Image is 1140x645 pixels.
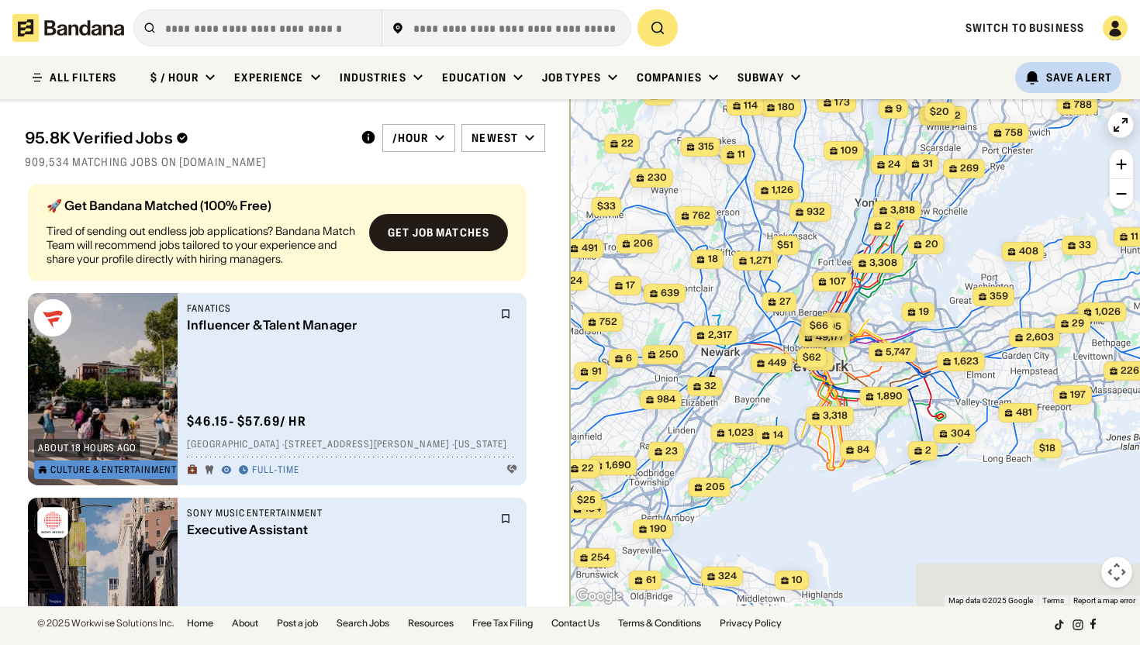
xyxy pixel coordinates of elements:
span: 254 [591,551,610,564]
div: Industries [340,71,406,85]
div: about 18 hours ago [38,443,136,453]
span: 932 [807,205,825,219]
span: 24 [888,158,900,171]
span: 114 [744,99,758,112]
div: Subway [738,71,784,85]
span: 491 [581,242,597,255]
a: Terms (opens in new tab) [1042,596,1064,605]
span: 180 [778,101,795,114]
span: 984 [657,393,675,406]
span: 27 [779,295,790,309]
span: 758 [1004,126,1022,140]
span: $20 [930,105,949,117]
a: Post a job [277,619,318,628]
div: Tired of sending out endless job applications? Bandana Match Team will recommend jobs tailored to... [47,224,357,267]
span: 9 [896,102,902,116]
span: 639 [661,287,679,300]
span: 197 [1070,388,1086,402]
span: 61 [645,574,655,587]
button: Map camera controls [1101,557,1132,588]
span: 3 [821,354,827,367]
span: 22 [621,137,634,150]
span: 173 [834,96,850,109]
span: 84 [857,443,869,457]
span: 359 [990,290,1008,303]
span: 1,026 [1094,305,1120,319]
span: 762 [692,209,710,222]
span: 1,890 [876,390,902,403]
div: Education [442,71,506,85]
span: 17 [626,279,635,292]
span: 3,308 [869,257,897,270]
span: 109 [841,144,858,157]
span: 3,818 [890,204,915,217]
div: 909,534 matching jobs on [DOMAIN_NAME] [25,155,545,169]
span: 5,747 [886,346,910,359]
span: $66 [809,319,827,331]
span: $33 [596,200,615,212]
span: 31 [922,157,932,171]
img: Fanatics logo [34,299,71,336]
span: $51 [777,239,793,250]
span: 2 [925,444,931,457]
div: /hour [392,131,429,145]
span: 449 [768,357,786,370]
div: © 2025 Workwise Solutions Inc. [37,619,174,628]
span: 29 [1072,317,1084,330]
span: 1,623 [954,355,979,368]
div: 95.8K Verified Jobs [25,129,348,147]
span: 20 [924,238,938,251]
div: Experience [234,71,303,85]
span: 10 [792,574,803,587]
span: 206 [633,237,652,250]
span: 324 [718,570,737,583]
div: Sony Music Entertainment [187,507,491,519]
img: Google [574,586,625,606]
img: Bandana logotype [12,14,124,42]
a: Free Tax Filing [472,619,533,628]
span: 18 [707,253,717,266]
div: Influencer & Talent Manager [187,318,491,333]
span: 408 [1018,245,1038,258]
a: Report a map error [1073,596,1135,605]
div: Get job matches [388,227,489,238]
a: Switch to Business [966,21,1084,35]
span: 3,318 [823,409,848,423]
span: 752 [599,316,617,329]
span: 1,126 [772,184,793,197]
img: Sony Music Entertainment logo [34,504,71,541]
a: Contact Us [551,619,599,628]
span: 107 [829,275,845,288]
div: Fanatics [187,302,491,315]
div: 🚀 Get Bandana Matched (100% Free) [47,199,357,212]
span: 23 [665,445,678,458]
div: Save Alert [1046,71,1112,85]
span: 24 [570,274,582,288]
a: Terms & Conditions [618,619,701,628]
span: 269 [960,162,979,175]
span: $18 [1039,442,1055,454]
span: $62 [802,351,820,363]
span: 19 [918,305,928,319]
div: $ / hour [150,71,199,85]
span: 6 [626,352,632,365]
a: Open this area in Google Maps (opens a new window) [574,586,625,606]
span: 33 [1079,239,1091,252]
span: 205 [705,481,724,494]
div: $ 46.15 - $57.69 / hr [187,413,306,429]
div: Newest [472,131,518,145]
span: 250 [658,348,678,361]
span: 91 [591,365,601,378]
span: 1,023 [727,426,753,440]
div: grid [25,178,545,606]
div: [GEOGRAPHIC_DATA] · [STREET_ADDRESS][PERSON_NAME] · [US_STATE] [187,439,517,451]
span: $25 [576,494,595,505]
span: 2 [885,219,891,233]
span: 315 [697,140,713,153]
span: 788 [1073,98,1091,112]
span: 2,603 [1026,331,1054,344]
div: Culture & Entertainment [50,465,177,474]
span: 304 [950,427,969,440]
div: ALL FILTERS [50,72,116,83]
